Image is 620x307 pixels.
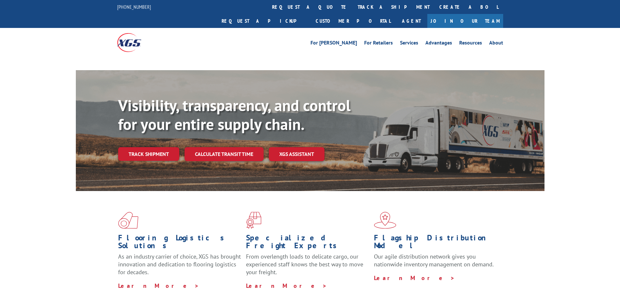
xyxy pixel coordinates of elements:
a: Request a pickup [217,14,311,28]
a: Learn More > [118,282,199,289]
p: From overlength loads to delicate cargo, our experienced staff knows the best way to move your fr... [246,253,369,282]
a: Resources [459,40,482,47]
a: Learn More > [374,274,455,282]
a: About [489,40,503,47]
a: [PHONE_NUMBER] [117,4,151,10]
span: As an industry carrier of choice, XGS has brought innovation and dedication to flooring logistics... [118,253,241,276]
b: Visibility, transparency, and control for your entire supply chain. [118,95,351,134]
a: Calculate transit time [185,147,264,161]
h1: Flooring Logistics Solutions [118,234,241,253]
a: Track shipment [118,147,179,161]
a: Agent [395,14,427,28]
a: Advantages [425,40,452,47]
a: Services [400,40,418,47]
a: Learn More > [246,282,327,289]
a: Customer Portal [311,14,395,28]
a: For Retailers [364,40,393,47]
h1: Flagship Distribution Model [374,234,497,253]
h1: Specialized Freight Experts [246,234,369,253]
a: XGS ASSISTANT [269,147,324,161]
img: xgs-icon-focused-on-flooring-red [246,212,261,229]
span: Our agile distribution network gives you nationwide inventory management on demand. [374,253,494,268]
img: xgs-icon-flagship-distribution-model-red [374,212,396,229]
a: Join Our Team [427,14,503,28]
a: For [PERSON_NAME] [310,40,357,47]
img: xgs-icon-total-supply-chain-intelligence-red [118,212,138,229]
